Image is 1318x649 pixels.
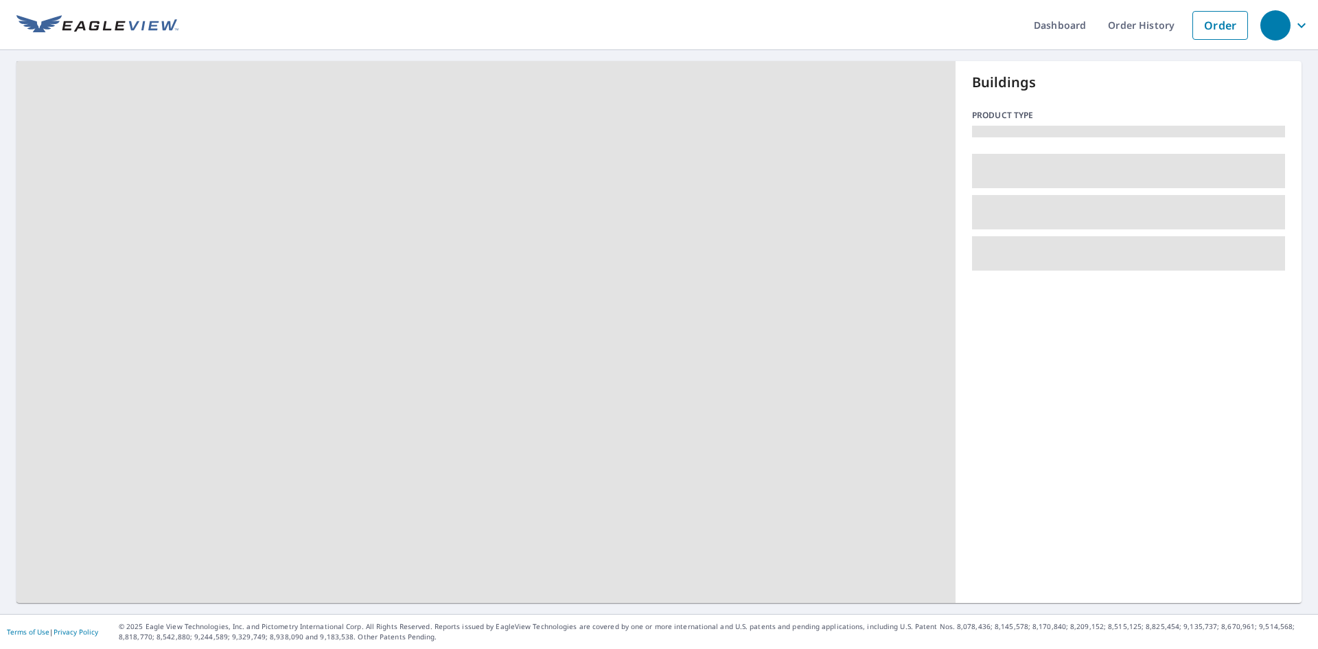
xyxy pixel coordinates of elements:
img: EV Logo [16,15,178,36]
p: Buildings [972,72,1285,93]
p: © 2025 Eagle View Technologies, Inc. and Pictometry International Corp. All Rights Reserved. Repo... [119,622,1311,642]
p: Product type [972,109,1285,122]
a: Order [1192,11,1248,40]
a: Terms of Use [7,627,49,637]
p: | [7,628,98,636]
a: Privacy Policy [54,627,98,637]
